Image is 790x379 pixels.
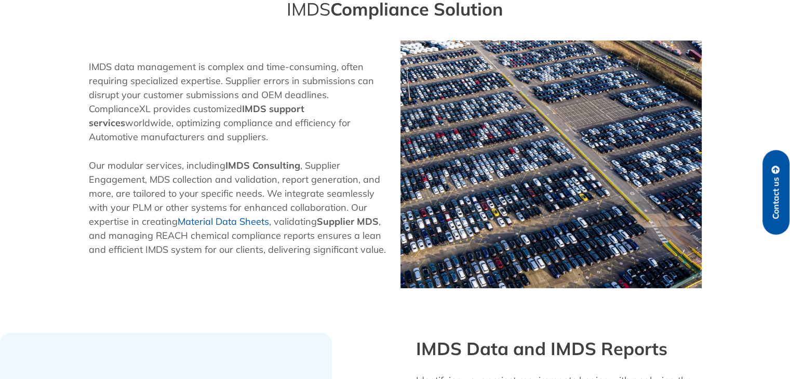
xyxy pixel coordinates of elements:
span: Contact us [771,177,781,219]
strong: Supplier MDS [317,215,379,227]
p: Our modular services, including , Supplier Engagement, MDS collection and validation, report gene... [89,158,390,256]
img: IMDS Compliance [400,40,702,288]
a: Material Data Sheets [178,215,269,227]
p: IMDS data management is complex and time-consuming, often requiring specialized expertise. Suppli... [89,60,390,144]
strong: IMDS Consulting [225,159,300,171]
div: Compliance Solution [84,4,707,15]
h3: IMDS Data and IMDS Reports [416,338,702,360]
a: Contact us [762,150,789,235]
